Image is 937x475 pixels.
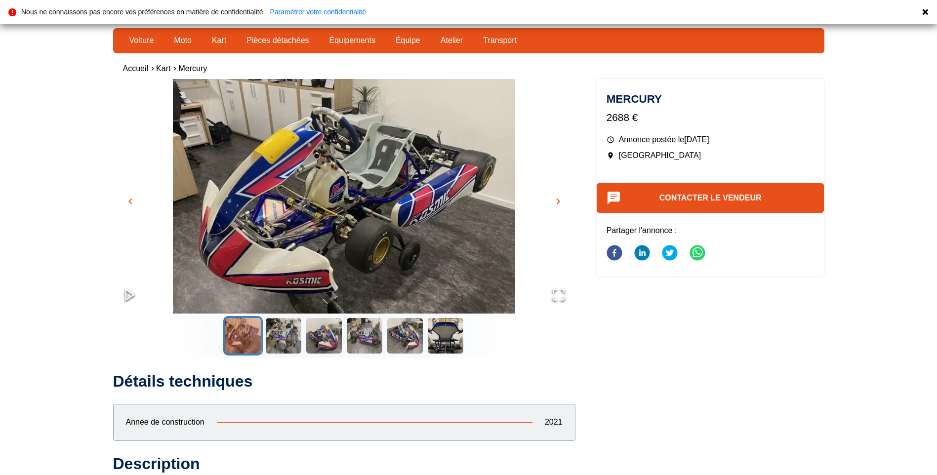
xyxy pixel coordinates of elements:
[607,225,815,236] p: Partager l'annonce :
[123,194,138,209] button: chevron_left
[662,239,678,269] button: twitter
[607,239,622,269] button: facebook
[345,316,384,356] button: Go to Slide 4
[205,32,233,49] a: Kart
[264,316,303,356] button: Go to Slide 2
[659,194,762,202] a: Contacter le vendeur
[607,150,815,161] p: [GEOGRAPHIC_DATA]
[552,196,564,207] span: chevron_right
[304,316,344,356] button: Go to Slide 3
[607,94,815,105] h1: Mercury
[690,239,705,269] button: whatsapp
[113,79,575,336] img: image
[113,454,575,474] h2: Description
[123,64,149,73] a: Accueil
[156,64,170,73] a: Kart
[634,239,650,269] button: linkedin
[113,278,147,314] button: Play or Pause Slideshow
[113,371,575,391] h2: Détails techniques
[385,316,425,356] button: Go to Slide 5
[178,64,207,73] a: Mercury
[389,32,427,49] a: Équipe
[114,417,217,428] p: Année de construction
[124,196,136,207] span: chevron_left
[167,32,198,49] a: Moto
[434,32,469,49] a: Atelier
[270,8,366,15] a: Paramétrer votre confidentialité
[113,316,575,356] div: Thumbnail Navigation
[597,183,824,213] button: Contacter le vendeur
[607,134,815,145] p: Annonce postée le [DATE]
[477,32,523,49] a: Transport
[240,32,315,49] a: Pièces détachées
[113,79,575,314] div: Go to Slide 1
[551,194,566,209] button: chevron_right
[607,110,815,124] p: 2688 €
[542,278,575,314] button: Open Fullscreen
[123,32,161,49] a: Voiture
[323,32,382,49] a: Équipements
[532,417,575,428] p: 2021
[21,8,265,15] p: Nous ne connaissons pas encore vos préférences en matière de confidentialité.
[223,316,263,356] button: Go to Slide 1
[426,316,465,356] button: Go to Slide 6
